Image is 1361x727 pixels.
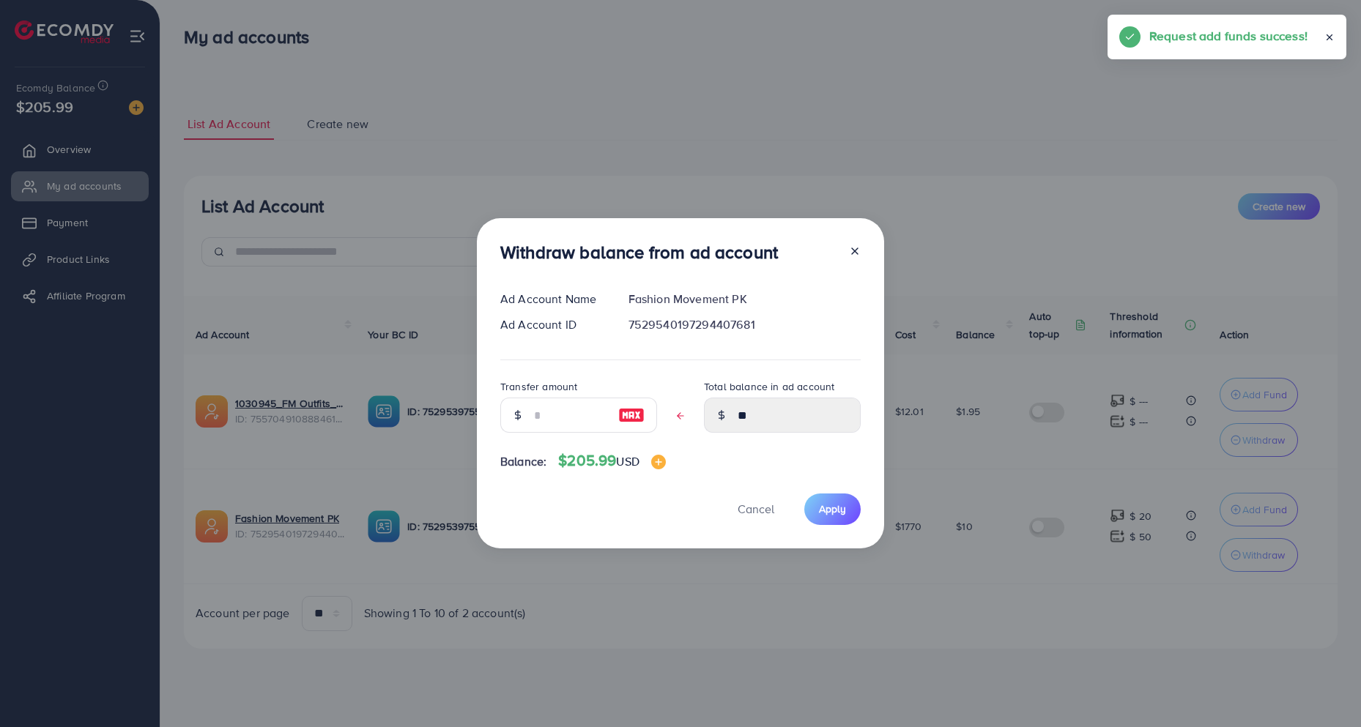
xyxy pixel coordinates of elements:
[719,493,793,525] button: Cancel
[1299,661,1350,716] iframe: Chat
[617,291,872,307] div: Fashion Movement PK
[616,453,639,469] span: USD
[617,316,872,333] div: 7529540197294407681
[704,379,834,394] label: Total balance in ad account
[489,291,617,307] div: Ad Account Name
[738,501,774,517] span: Cancel
[651,455,666,469] img: image
[618,406,645,424] img: image
[500,242,778,263] h3: Withdraw balance from ad account
[500,379,577,394] label: Transfer amount
[500,453,546,470] span: Balance:
[489,316,617,333] div: Ad Account ID
[819,502,846,516] span: Apply
[1149,26,1308,45] h5: Request add funds success!
[558,452,666,470] h4: $205.99
[804,493,861,525] button: Apply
